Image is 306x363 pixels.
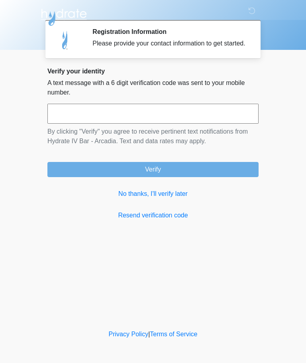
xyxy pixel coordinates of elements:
a: Terms of Service [150,331,197,337]
button: Verify [47,162,259,177]
div: Please provide your contact information to get started. [92,39,247,48]
img: Hydrate IV Bar - Arcadia Logo [39,6,88,26]
a: | [148,331,150,337]
a: No thanks, I'll verify later [47,189,259,199]
a: Resend verification code [47,211,259,220]
p: A text message with a 6 digit verification code was sent to your mobile number. [47,78,259,97]
img: Agent Avatar [53,28,77,52]
a: Privacy Policy [109,331,149,337]
p: By clicking "Verify" you agree to receive pertinent text notifications from Hydrate IV Bar - Arca... [47,127,259,146]
h2: Verify your identity [47,67,259,75]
